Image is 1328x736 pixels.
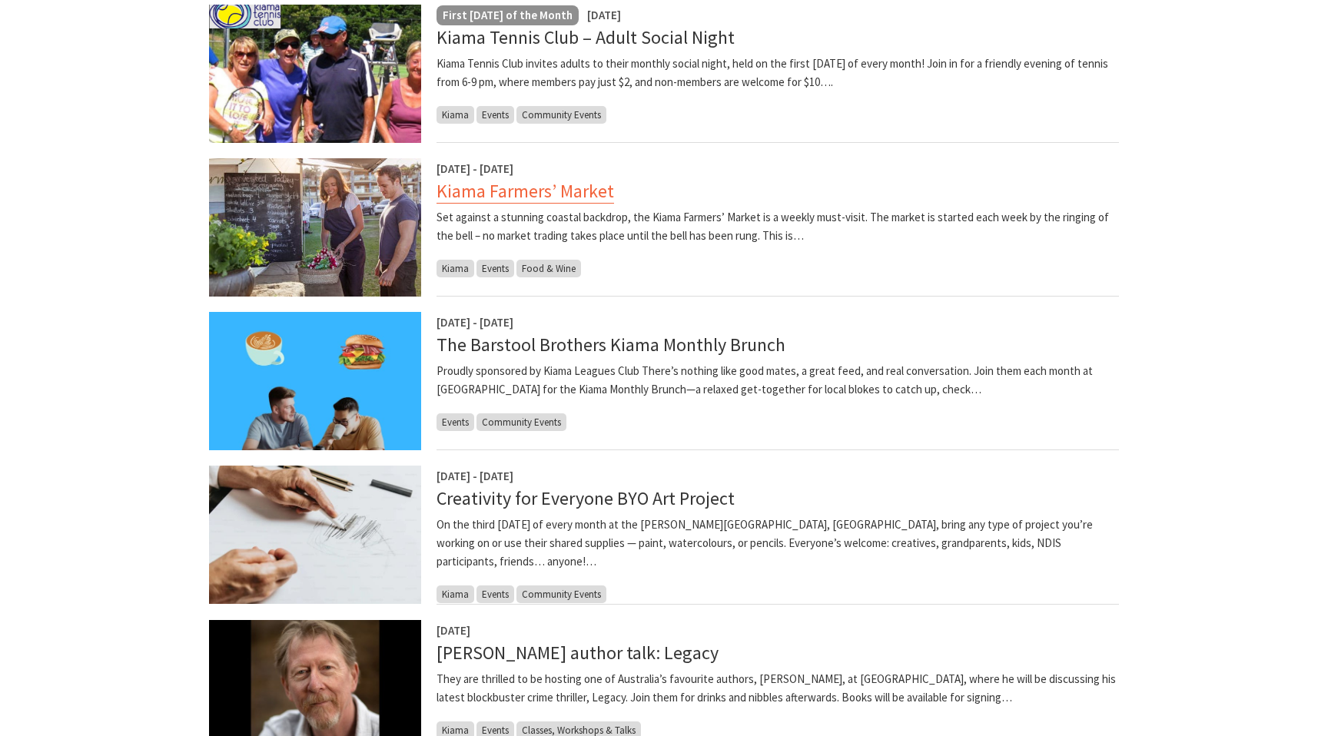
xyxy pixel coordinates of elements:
span: [DATE] - [DATE] [437,161,513,176]
span: Events [437,413,474,431]
p: First [DATE] of the Month [443,6,573,25]
p: Proudly sponsored by Kiama Leagues Club There’s nothing like good mates, a great feed, and real c... [437,362,1119,399]
span: [DATE] - [DATE] [437,469,513,483]
a: Creativity for Everyone BYO Art Project [437,486,735,510]
span: Events [476,260,514,277]
a: The Barstool Brothers Kiama Monthly Brunch [437,333,785,356]
span: Kiama [437,260,474,277]
a: [PERSON_NAME] author talk: Legacy [437,641,719,665]
p: They are thrilled to be hosting one of Australia’s favourite authors, [PERSON_NAME], at [GEOGRAPH... [437,670,1119,707]
p: On the third [DATE] of every month at the [PERSON_NAME][GEOGRAPHIC_DATA], [GEOGRAPHIC_DATA], brin... [437,516,1119,571]
span: Events [476,585,514,603]
a: Kiama Tennis Club – Adult Social Night [437,25,735,49]
span: Kiama [437,106,474,124]
span: Events [476,106,514,124]
span: Community Events [516,106,606,124]
span: Community Events [516,585,606,603]
a: Kiama Farmers’ Market [437,179,614,204]
span: Food & Wine [516,260,581,277]
p: Set against a stunning coastal backdrop, the Kiama Farmers’ Market is a weekly must-visit. The ma... [437,208,1119,245]
span: [DATE] [587,8,621,22]
span: [DATE] [437,623,470,638]
p: Kiama Tennis Club invites adults to their monthly social night, held on the first [DATE] of every... [437,55,1119,91]
img: Kiama-Farmers-Market-Credit-DNSW [209,158,421,297]
img: Barstool brothers brunch [209,312,421,450]
span: Community Events [476,413,566,431]
span: [DATE] - [DATE] [437,315,513,330]
span: Kiama [437,585,474,603]
img: Pencil Drawing [209,466,421,604]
